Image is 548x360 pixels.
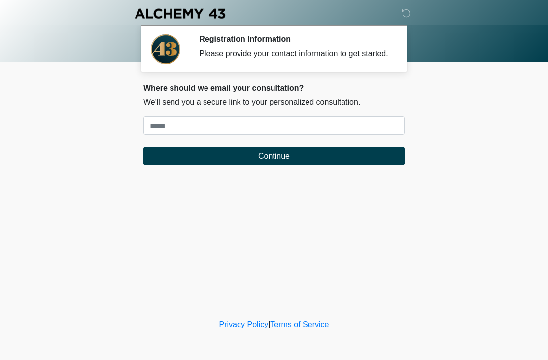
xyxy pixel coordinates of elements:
[134,7,226,20] img: Alchemy 43 Logo
[151,34,180,64] img: Agent Avatar
[199,34,390,44] h2: Registration Information
[143,147,405,165] button: Continue
[219,320,269,328] a: Privacy Policy
[199,48,390,60] div: Please provide your contact information to get started.
[143,97,405,108] p: We'll send you a secure link to your personalized consultation.
[270,320,329,328] a: Terms of Service
[143,83,405,93] h2: Where should we email your consultation?
[268,320,270,328] a: |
